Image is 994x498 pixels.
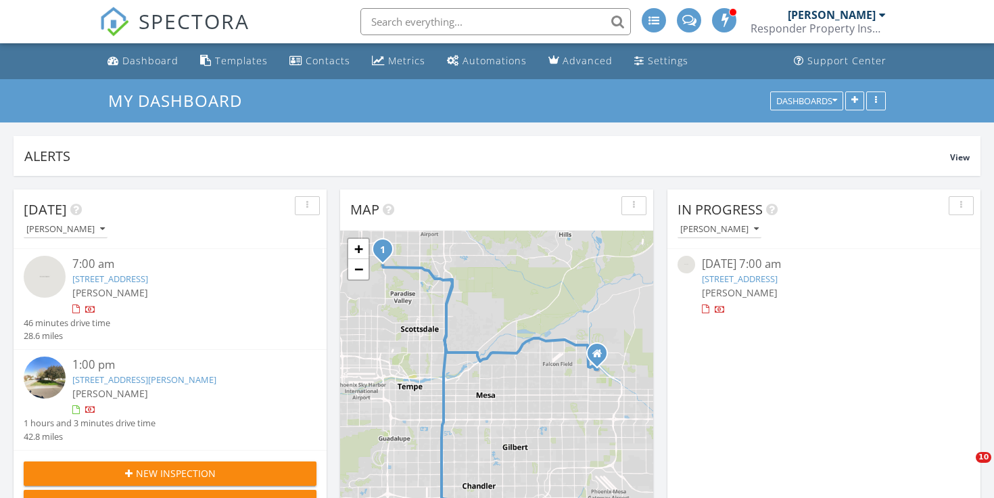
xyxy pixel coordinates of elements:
a: Dashboard [102,49,184,74]
div: [DATE] 7:00 am [702,256,946,273]
a: [STREET_ADDRESS] [72,273,148,285]
a: Contacts [284,49,356,74]
button: [PERSON_NAME] [24,221,108,239]
a: Automations (Advanced) [442,49,532,74]
span: Map [350,200,379,219]
div: [PERSON_NAME] [26,225,105,234]
span: [PERSON_NAME] [72,286,148,299]
a: Settings [629,49,694,74]
div: 28.6 miles [24,330,110,342]
div: Templates [215,54,268,67]
span: View [950,152,970,163]
a: Support Center [788,49,892,74]
div: Alerts [24,147,950,165]
div: Metrics [388,54,425,67]
span: [PERSON_NAME] [72,387,148,400]
a: My Dashboard [108,89,254,112]
a: Zoom in [348,239,369,259]
img: streetview [24,256,66,298]
div: 1626 n 74th place, Mesa AZ 85207 [597,353,605,361]
a: Advanced [543,49,618,74]
div: 42.8 miles [24,430,156,443]
img: The Best Home Inspection Software - Spectora [99,7,129,37]
img: streetview [24,357,66,399]
div: [PERSON_NAME] [680,225,759,234]
div: Settings [648,54,688,67]
span: In Progress [678,200,763,219]
a: SPECTORA [99,18,250,47]
img: streetview [678,256,695,273]
a: 1:00 pm [STREET_ADDRESS][PERSON_NAME] [PERSON_NAME] 1 hours and 3 minutes drive time 42.8 miles [24,357,316,443]
a: 7:00 am [STREET_ADDRESS] [PERSON_NAME] 46 minutes drive time 28.6 miles [24,256,316,342]
div: Dashboards [776,96,837,106]
span: SPECTORA [139,7,250,35]
div: 7:00 am [72,256,292,273]
input: Search everything... [360,8,631,35]
button: New Inspection [24,461,316,486]
div: Support Center [807,54,886,67]
div: Advanced [563,54,613,67]
span: New Inspection [136,466,216,480]
button: [PERSON_NAME] [678,221,761,239]
a: [DATE] 7:00 am [STREET_ADDRESS] [PERSON_NAME] [678,256,970,316]
div: Automations [463,54,527,67]
a: Templates [195,49,273,74]
div: [PERSON_NAME] [788,8,876,22]
div: 1 hours and 3 minutes drive time [24,417,156,430]
div: Responder Property Inspections [751,22,886,35]
a: Metrics [366,49,431,74]
iframe: Intercom live chat [948,452,980,484]
div: Contacts [306,54,350,67]
span: [PERSON_NAME] [702,286,778,299]
a: [STREET_ADDRESS] [702,273,778,285]
div: Dashboard [122,54,179,67]
i: 1 [380,246,385,255]
div: 4702 E Sanna St, Phoenix, AZ 85028 [383,249,391,257]
a: Zoom out [348,259,369,279]
button: Dashboards [770,91,843,110]
span: 10 [976,452,991,463]
a: [STREET_ADDRESS][PERSON_NAME] [72,373,216,386]
div: 1:00 pm [72,357,292,373]
span: [DATE] [24,200,67,219]
div: 46 minutes drive time [24,317,110,330]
